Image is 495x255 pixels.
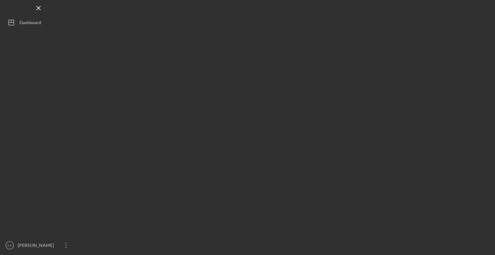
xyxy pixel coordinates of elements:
[3,239,74,252] button: KR[PERSON_NAME]
[7,244,12,247] text: KR
[16,239,58,253] div: [PERSON_NAME]
[19,16,41,31] div: Dashboard
[3,16,74,29] button: Dashboard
